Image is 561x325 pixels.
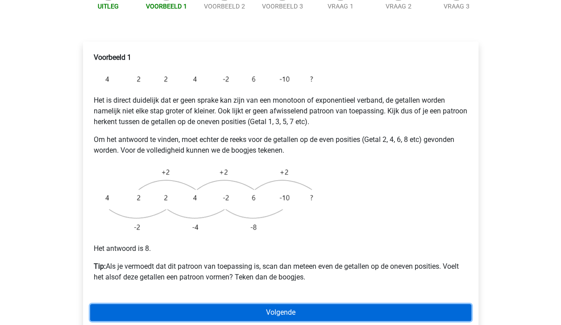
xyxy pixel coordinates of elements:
b: Voorbeeld 1 [94,53,131,62]
p: Om het antwoord te vinden, moet echter de reeks voor de getallen op de even posities (Getal 2, 4,... [94,134,468,156]
p: Het antwoord is 8. [94,243,468,254]
a: Voorbeeld 3 [262,3,303,10]
a: Uitleg [98,3,119,10]
a: Vraag 1 [328,3,353,10]
a: Volgende [90,304,471,321]
b: Tip: [94,262,106,271]
p: Als je vermoedt dat dit patroon van toepassing is, scan dan meteen even de getallen op de oneven ... [94,261,468,283]
img: Intertwinging_example_1.png [94,70,317,88]
img: Intertwinging_example_1_2.png [94,163,317,236]
p: Het is direct duidelijk dat er geen sprake kan zijn van een monotoon of exponentieel verband, de ... [94,95,468,127]
a: Voorbeeld 2 [204,3,245,10]
a: Vraag 3 [444,3,470,10]
a: Vraag 2 [386,3,411,10]
a: Voorbeeld 1 [146,3,187,10]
